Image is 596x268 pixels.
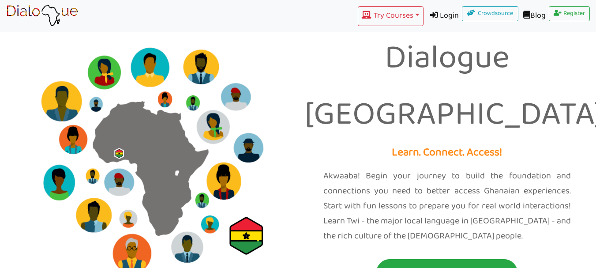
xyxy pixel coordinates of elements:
[305,31,590,143] p: Dialogue [GEOGRAPHIC_DATA]
[323,169,571,244] p: Akwaaba! Begin your journey to build the foundation and connections you need to better access Gha...
[462,6,518,21] a: Crowdsource
[518,6,549,26] a: Blog
[549,6,590,21] a: Register
[358,6,423,26] button: Try Courses
[424,6,462,26] a: Login
[305,143,590,162] p: Learn. Connect. Access!
[6,5,78,27] img: learn African language platform app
